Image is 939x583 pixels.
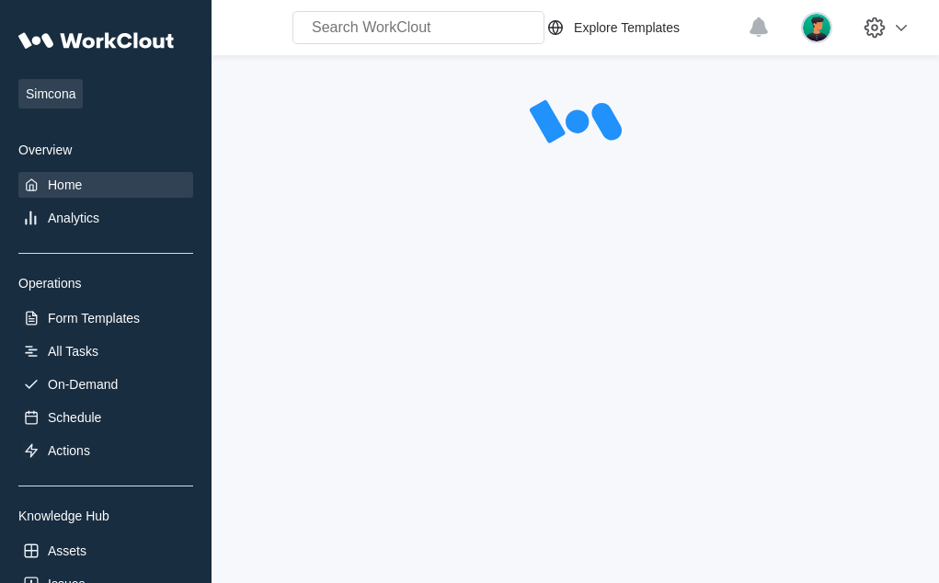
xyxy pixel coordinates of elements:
span: Simcona [18,79,83,109]
div: Schedule [48,410,101,425]
div: Operations [18,276,193,291]
div: Actions [48,443,90,458]
a: Assets [18,538,193,564]
div: Analytics [48,211,99,225]
a: Explore Templates [544,17,739,39]
input: Search WorkClout [292,11,544,44]
a: Analytics [18,205,193,231]
div: Home [48,177,82,192]
a: All Tasks [18,338,193,364]
div: Knowledge Hub [18,509,193,523]
a: Form Templates [18,305,193,331]
a: On-Demand [18,372,193,397]
div: Overview [18,143,193,157]
a: Actions [18,438,193,463]
div: All Tasks [48,344,98,359]
div: Assets [48,543,86,558]
img: user.png [801,12,832,43]
a: Home [18,172,193,198]
div: On-Demand [48,377,118,392]
a: Schedule [18,405,193,430]
div: Form Templates [48,311,140,326]
div: Explore Templates [574,20,680,35]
